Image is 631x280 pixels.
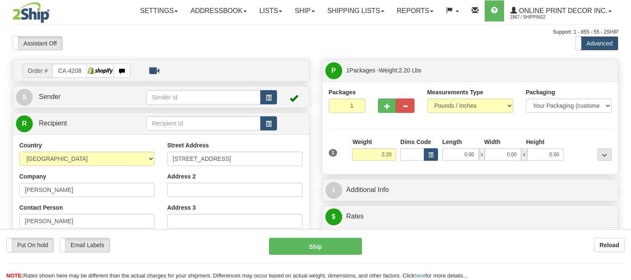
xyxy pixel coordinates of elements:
[19,203,63,212] label: Contact Person
[16,88,146,106] a: S Sender
[13,29,618,36] div: Support: 1 - 855 - 55 - 2SHIP
[13,37,62,50] label: Assistant Off
[22,64,53,78] span: Order #
[517,7,607,14] span: Online Print Decor Inc.
[521,148,527,161] span: x
[146,90,260,104] input: Sender Id
[167,172,196,181] label: Address 2
[329,88,356,96] label: Packages
[321,0,391,21] a: Shipping lists
[412,67,422,74] span: Lbs
[39,120,67,127] span: Recipient
[146,116,260,131] input: Recipient Id
[329,149,338,157] span: 1
[184,0,253,21] a: Addressbook
[325,181,615,199] a: IAdditional Info
[325,208,615,225] a: $Rates
[325,182,342,199] span: I
[346,62,422,79] span: Packages -
[167,141,209,149] label: Street Address
[526,138,544,146] label: Height
[352,138,372,146] label: Weight
[510,13,573,21] span: 2867 / Shipping2
[594,238,625,252] button: Reload
[576,37,618,50] label: Advanced
[167,203,196,212] label: Address 3
[526,88,555,96] label: Packaging
[167,152,303,166] input: Enter a location
[415,272,425,279] a: here
[427,88,483,96] label: Measurements Type
[442,138,462,146] label: Length
[504,0,618,21] a: Online Print Decor Inc. 2867 / Shipping2
[288,0,321,21] a: Ship
[19,172,46,181] label: Company
[16,89,33,106] span: S
[16,115,33,132] span: R
[6,272,23,279] span: NOTE:
[253,0,288,21] a: Lists
[325,62,342,79] span: P
[400,138,431,146] label: Dims Code
[39,93,61,100] span: Sender
[19,141,42,149] label: Country
[13,2,50,23] img: logo2867.jpg
[479,148,485,161] span: x
[391,0,440,21] a: Reports
[379,67,421,74] span: Weight:
[87,64,114,77] img: Shopify posterjack.c
[597,148,612,161] div: ...
[325,208,342,225] span: $
[346,67,350,74] span: 1
[60,238,109,252] label: Email Labels
[325,62,615,79] a: P 1Packages -Weight:2.20 Lbs
[134,0,184,21] a: Settings
[399,67,410,74] span: 2.20
[16,115,132,132] a: R Recipient
[269,238,362,255] button: Ship
[612,97,630,183] iframe: chat widget
[599,242,619,248] b: Reload
[7,238,53,252] label: Put On hold
[484,138,501,146] label: Width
